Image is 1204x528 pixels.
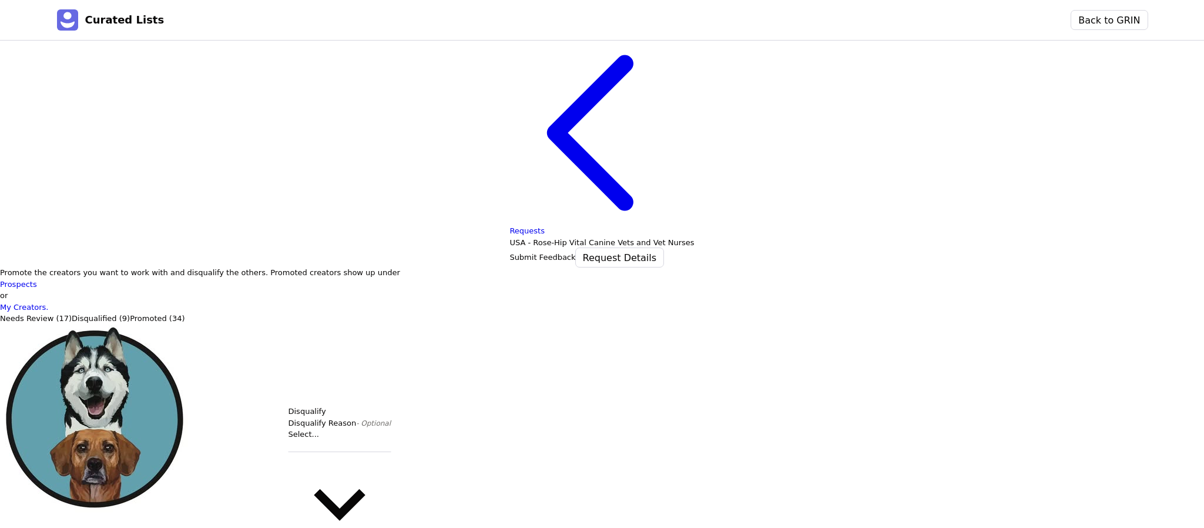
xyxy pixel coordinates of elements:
h3: USA - Rose-Hip Vital Canine Vets and Vet Nurses [509,237,694,249]
button: Submit Feedback [509,252,575,263]
h3: Curated Lists [85,14,165,26]
label: Disqualify Reason [289,419,391,427]
header: Disqualify [289,406,391,417]
div: Select... [289,429,391,440]
a: Requests [509,41,694,237]
span: - Optional [356,419,391,427]
p: Requests [509,225,694,237]
button: Back to GRIN [1071,11,1147,29]
p: Disqualified (9) [72,313,130,325]
button: Request Details [576,248,664,267]
p: Promoted (34) [130,313,185,325]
